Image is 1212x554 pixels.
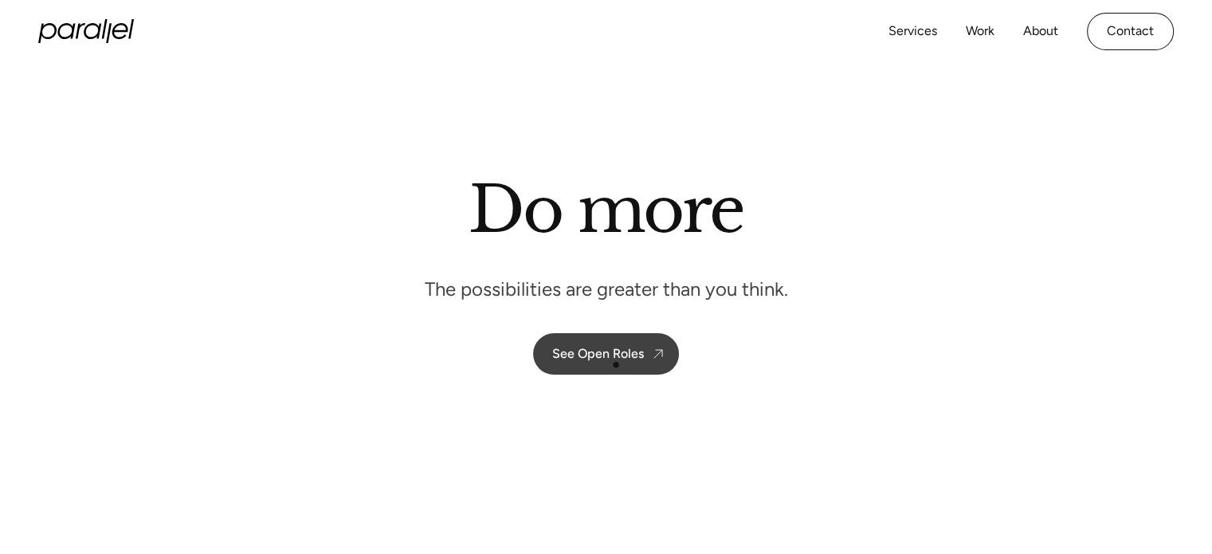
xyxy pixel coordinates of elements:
a: See Open Roles [533,333,679,375]
div: See Open Roles [552,346,644,361]
h1: Do more [469,171,743,248]
a: Contact [1087,13,1174,50]
p: The possibilities are greater than you think. [425,277,788,301]
a: Services [888,20,937,43]
a: home [38,19,134,43]
a: About [1023,20,1058,43]
a: Work [966,20,994,43]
